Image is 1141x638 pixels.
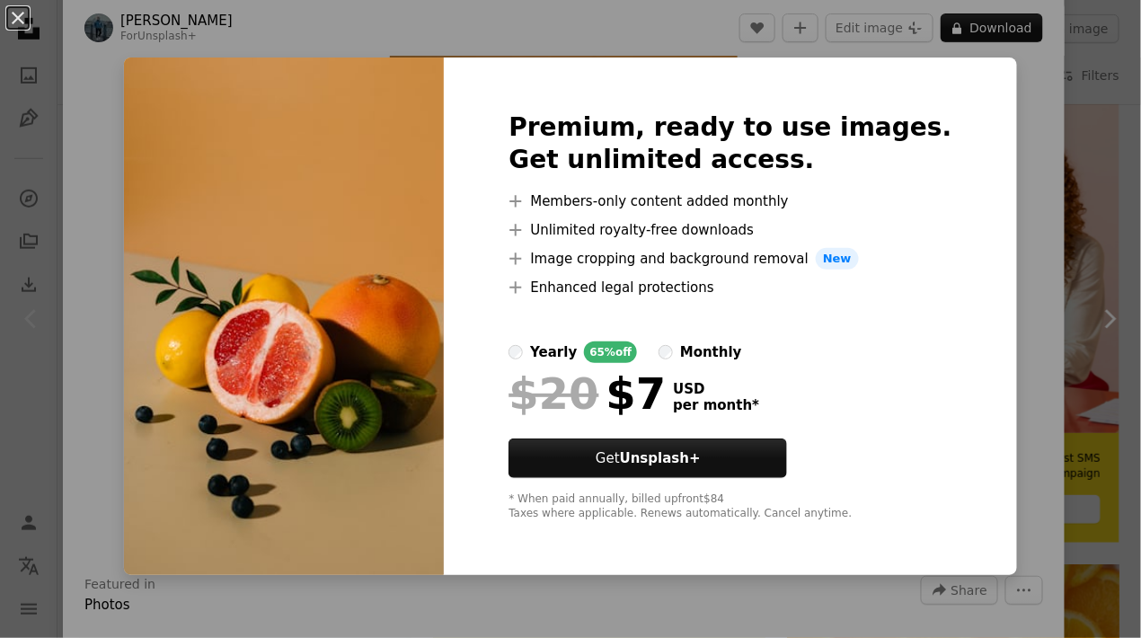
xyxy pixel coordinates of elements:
[680,341,742,363] div: monthly
[620,450,701,466] strong: Unsplash+
[530,341,577,363] div: yearly
[124,58,444,575] img: premium_photo-1671379086168-a5d018d583cf
[509,219,951,241] li: Unlimited royalty-free downloads
[509,191,951,212] li: Members-only content added monthly
[509,370,598,417] span: $20
[509,492,951,521] div: * When paid annually, billed upfront $84 Taxes where applicable. Renews automatically. Cancel any...
[509,439,787,478] button: GetUnsplash+
[509,345,523,359] input: yearly65%off
[816,248,859,270] span: New
[509,370,666,417] div: $7
[509,277,951,298] li: Enhanced legal protections
[584,341,637,363] div: 65% off
[673,381,759,397] span: USD
[659,345,673,359] input: monthly
[673,397,759,413] span: per month *
[509,111,951,176] h2: Premium, ready to use images. Get unlimited access.
[509,248,951,270] li: Image cropping and background removal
